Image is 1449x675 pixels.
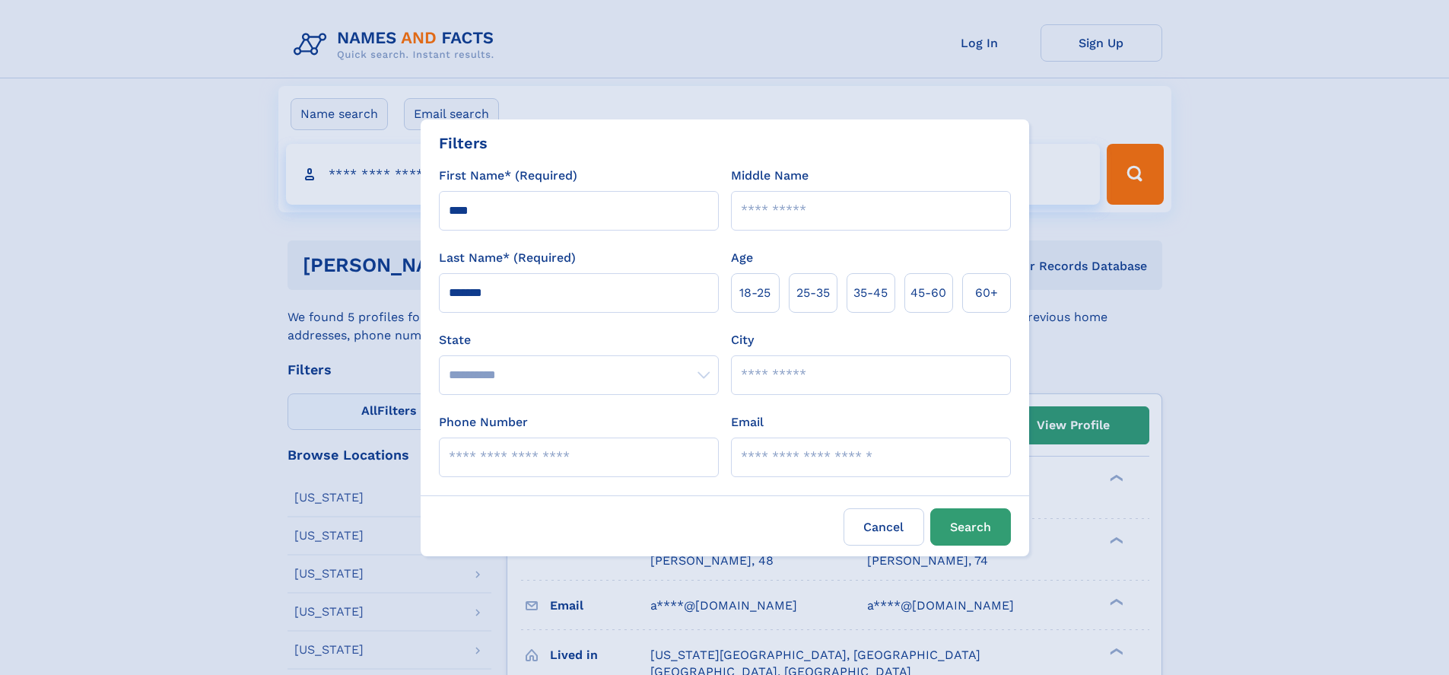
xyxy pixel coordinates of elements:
label: First Name* (Required) [439,167,577,185]
label: Cancel [844,508,924,546]
span: 18‑25 [739,284,771,302]
span: 45‑60 [910,284,946,302]
label: Email [731,413,764,431]
div: Filters [439,132,488,154]
label: City [731,331,754,349]
label: Phone Number [439,413,528,431]
span: 25‑35 [796,284,830,302]
button: Search [930,508,1011,546]
label: State [439,331,719,349]
span: 35‑45 [853,284,888,302]
label: Last Name* (Required) [439,249,576,267]
label: Middle Name [731,167,809,185]
span: 60+ [975,284,998,302]
label: Age [731,249,753,267]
